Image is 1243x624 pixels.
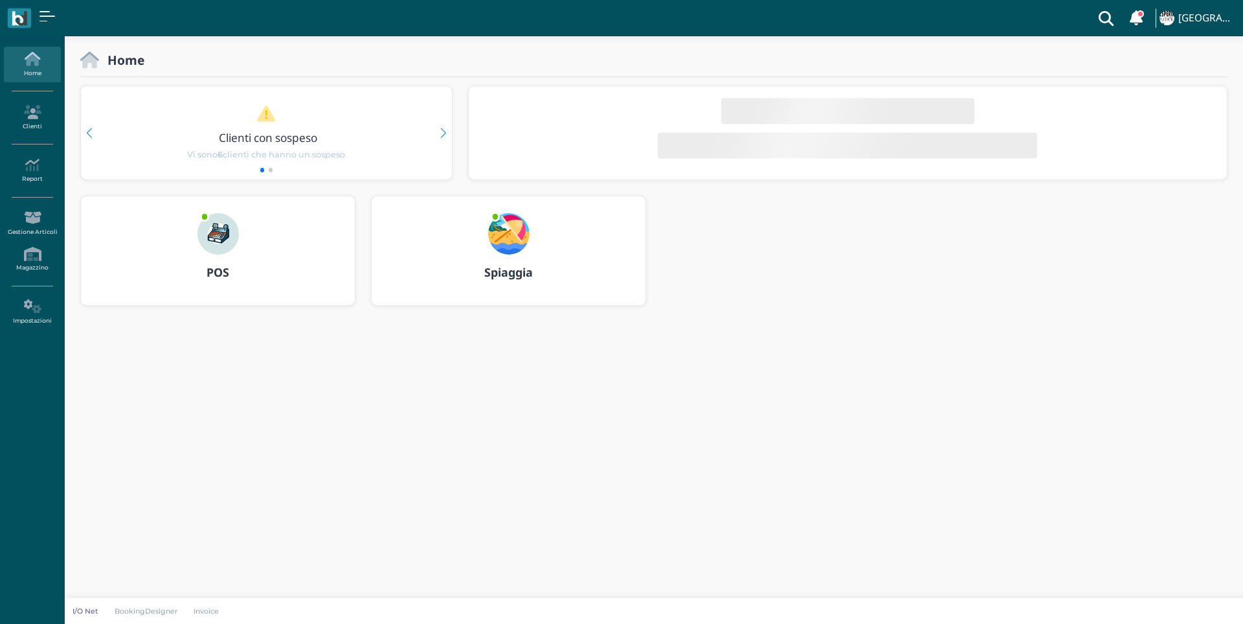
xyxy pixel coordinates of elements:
img: ... [197,213,239,255]
b: POS [207,264,229,280]
a: Home [4,47,60,82]
h3: Clienti con sospeso [108,132,429,144]
img: ... [1159,11,1174,25]
b: 6 [218,150,223,159]
b: Spiaggia [484,264,533,280]
img: logo [12,11,27,26]
a: Gestione Articoli [4,205,60,241]
a: Magazzino [4,242,60,277]
a: Clienti [4,100,60,135]
div: Previous slide [86,128,92,138]
a: Clienti con sospeso Vi sono6clienti che hanno un sospeso [106,105,427,161]
img: ... [488,213,530,255]
h4: [GEOGRAPHIC_DATA] [1178,13,1235,24]
a: Report [4,153,60,189]
span: Vi sono clienti che hanno un sospeso [187,148,345,161]
div: 1 / 2 [81,86,452,179]
a: Impostazioni [4,294,60,330]
div: Next slide [440,128,446,138]
a: ... POS [80,196,355,321]
h2: Home [99,53,144,67]
a: ... Spiaggia [371,196,646,321]
a: ... [GEOGRAPHIC_DATA] [1158,3,1235,34]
